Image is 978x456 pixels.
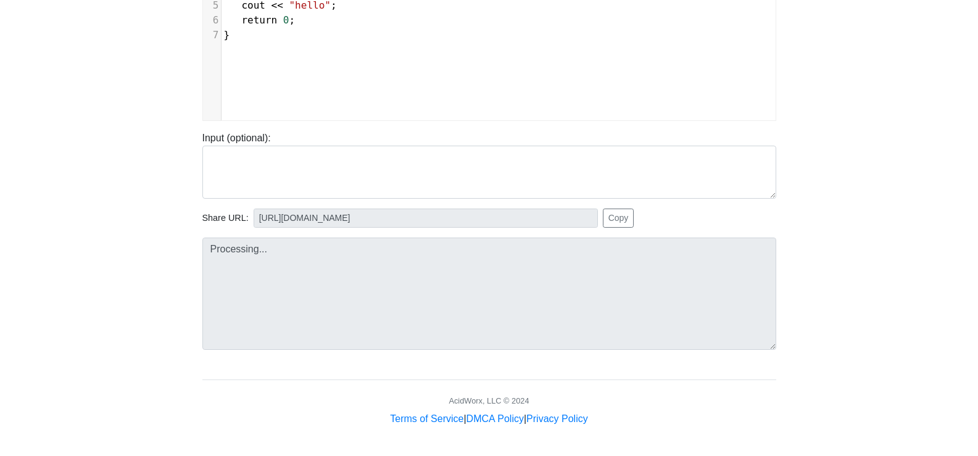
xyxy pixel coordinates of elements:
div: AcidWorx, LLC © 2024 [449,395,529,407]
div: | | [390,412,587,426]
a: DMCA Policy [466,413,524,424]
span: Share URL: [202,212,249,225]
a: Terms of Service [390,413,463,424]
button: Copy [603,209,634,228]
div: Input (optional): [193,131,785,199]
input: No share available yet [254,209,598,228]
div: 6 [203,13,221,28]
span: ; [224,14,296,26]
div: 7 [203,28,221,43]
span: 0 [283,14,289,26]
a: Privacy Policy [526,413,588,424]
span: return [241,14,277,26]
span: } [224,29,230,41]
